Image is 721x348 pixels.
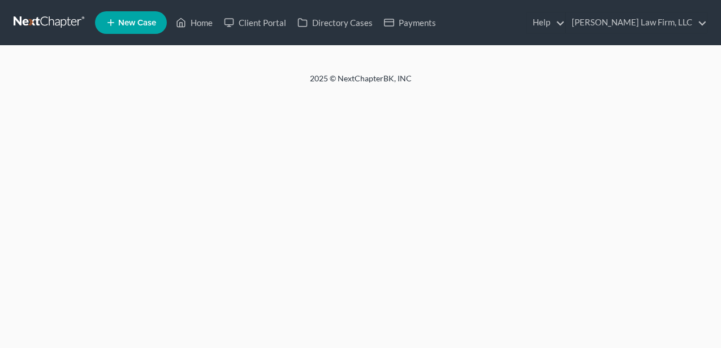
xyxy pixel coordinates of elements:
[218,12,292,33] a: Client Portal
[38,73,683,93] div: 2025 © NextChapterBK, INC
[170,12,218,33] a: Home
[566,12,707,33] a: [PERSON_NAME] Law Firm, LLC
[527,12,565,33] a: Help
[378,12,442,33] a: Payments
[95,11,167,34] new-legal-case-button: New Case
[292,12,378,33] a: Directory Cases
